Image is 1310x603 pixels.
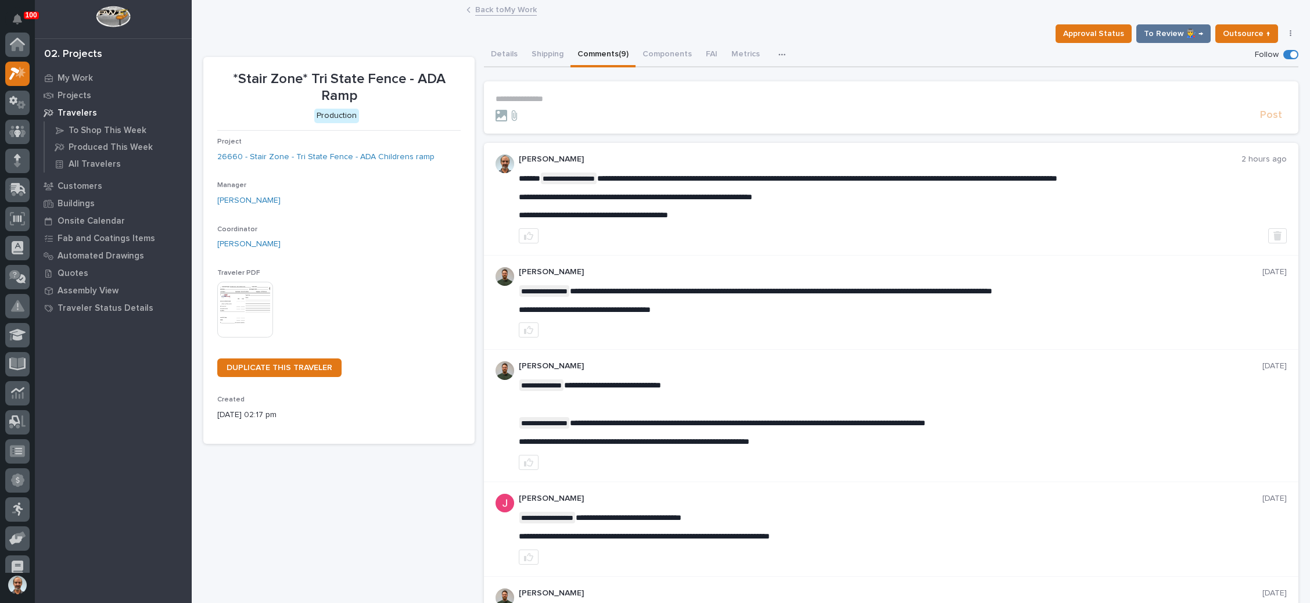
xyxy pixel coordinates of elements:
p: [DATE] 02:17 pm [217,409,461,421]
a: Onsite Calendar [35,212,192,229]
a: [PERSON_NAME] [217,238,281,250]
button: users-avatar [5,573,30,597]
p: All Travelers [69,159,121,170]
p: [PERSON_NAME] [519,361,1262,371]
span: Created [217,396,245,403]
p: To Shop This Week [69,125,146,136]
button: Metrics [724,43,767,67]
span: Approval Status [1063,27,1124,41]
a: Quotes [35,264,192,282]
img: AATXAJw4slNr5ea0WduZQVIpKGhdapBAGQ9xVsOeEvl5=s96-c [496,267,514,286]
p: [DATE] [1262,494,1287,504]
span: DUPLICATE THIS TRAVELER [227,364,332,372]
button: Details [484,43,525,67]
a: Customers [35,177,192,195]
button: Delete post [1268,228,1287,243]
p: [PERSON_NAME] [519,155,1241,164]
p: *Stair Zone* Tri State Fence - ADA Ramp [217,71,461,105]
p: [DATE] [1262,361,1287,371]
span: To Review 👨‍🏭 → [1144,27,1203,41]
span: Traveler PDF [217,270,260,277]
a: To Shop This Week [45,122,192,138]
button: like this post [519,228,539,243]
button: Shipping [525,43,570,67]
img: AOh14GhUnP333BqRmXh-vZ-TpYZQaFVsuOFmGre8SRZf2A=s96-c [496,155,514,173]
p: [DATE] [1262,267,1287,277]
button: like this post [519,322,539,338]
p: Travelers [58,108,97,119]
p: Automated Drawings [58,251,144,261]
button: Approval Status [1056,24,1132,43]
a: Projects [35,87,192,104]
p: [PERSON_NAME] [519,588,1262,598]
span: Post [1260,109,1282,122]
p: [PERSON_NAME] [519,494,1262,504]
p: 2 hours ago [1241,155,1287,164]
div: 02. Projects [44,48,102,61]
a: My Work [35,69,192,87]
p: [DATE] [1262,588,1287,598]
a: Automated Drawings [35,247,192,264]
div: Notifications100 [15,14,30,33]
p: Customers [58,181,102,192]
a: Assembly View [35,282,192,299]
img: Workspace Logo [96,6,130,27]
img: AATXAJw4slNr5ea0WduZQVIpKGhdapBAGQ9xVsOeEvl5=s96-c [496,361,514,380]
span: Outsource ↑ [1223,27,1270,41]
button: Outsource ↑ [1215,24,1278,43]
a: 26660 - Stair Zone - Tri State Fence - ADA Childrens ramp [217,151,435,163]
button: To Review 👨‍🏭 → [1136,24,1211,43]
p: My Work [58,73,93,84]
a: Buildings [35,195,192,212]
p: Produced This Week [69,142,153,153]
p: Quotes [58,268,88,279]
p: Fab and Coatings Items [58,234,155,244]
button: Post [1255,109,1287,122]
p: Onsite Calendar [58,216,125,227]
a: Fab and Coatings Items [35,229,192,247]
div: Production [314,109,359,123]
a: DUPLICATE THIS TRAVELER [217,358,342,377]
button: Notifications [5,7,30,31]
span: Manager [217,182,246,189]
p: Traveler Status Details [58,303,153,314]
a: Travelers [35,104,192,121]
button: like this post [519,455,539,470]
span: Coordinator [217,226,257,233]
p: Follow [1255,50,1279,60]
button: Comments (9) [570,43,636,67]
a: Produced This Week [45,139,192,155]
a: All Travelers [45,156,192,172]
p: [PERSON_NAME] [519,267,1262,277]
a: Back toMy Work [475,2,537,16]
button: FAI [699,43,724,67]
p: Buildings [58,199,95,209]
a: [PERSON_NAME] [217,195,281,207]
p: Assembly View [58,286,119,296]
button: Components [636,43,699,67]
button: like this post [519,550,539,565]
span: Project [217,138,242,145]
a: Traveler Status Details [35,299,192,317]
p: Projects [58,91,91,101]
img: ACg8ocI-SXp0KwvcdjE4ZoRMyLsZRSgZqnEZt9q_hAaElEsh-D-asw=s96-c [496,494,514,512]
p: 100 [26,11,37,19]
